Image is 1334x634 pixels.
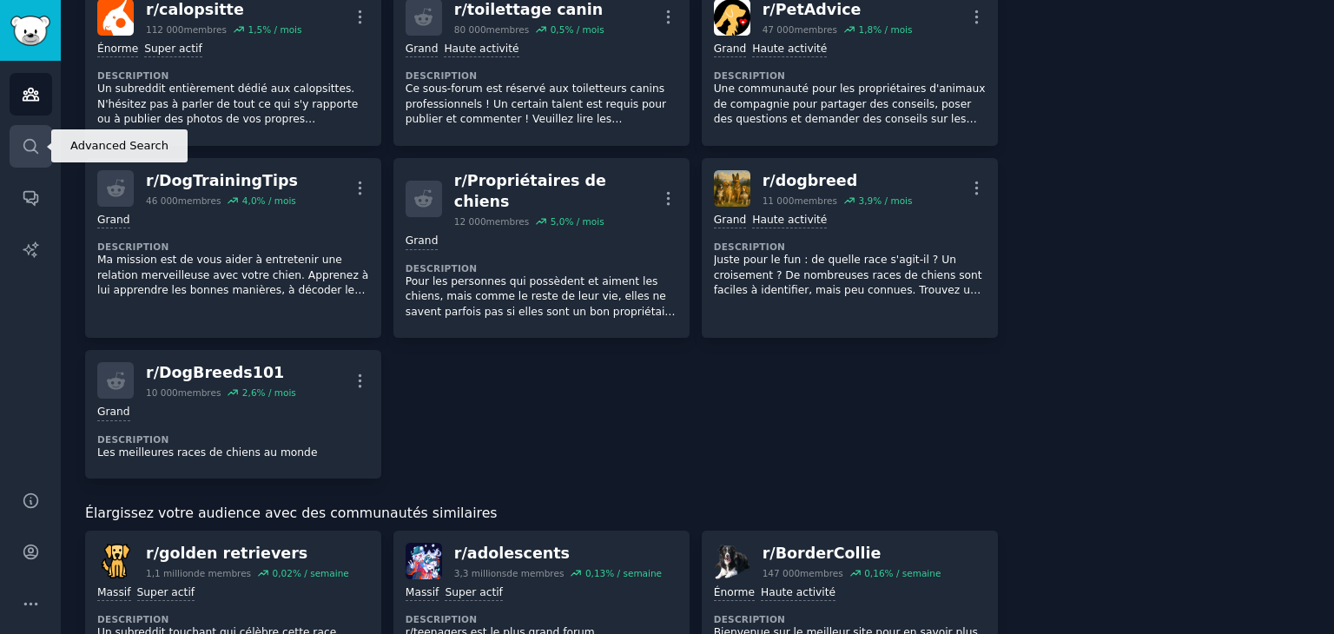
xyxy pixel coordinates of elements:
[146,1,159,18] font: r/
[97,254,368,327] font: Ma mission est de vous aider à entretenir une relation merveilleuse avec votre chien. Apprenez à ...
[85,350,381,479] a: r/DogBreeds10110 000membres2,6% / moisGrandDescriptionLes meilleures races de chiens au monde
[565,24,604,35] font: % / mois
[794,195,837,206] font: membres
[97,241,169,252] font: Description
[406,263,478,274] font: Description
[146,364,159,381] font: r/
[800,568,843,578] font: membres
[873,195,912,206] font: % / mois
[605,568,662,578] font: % / semaine
[467,1,603,18] font: toilettage canin
[97,406,130,418] font: Grand
[406,83,666,171] font: Ce sous-forum est réservé aux toiletteurs canins professionnels ! Un certain talent est requis po...
[486,24,530,35] font: membres
[178,195,221,206] font: membres
[454,24,486,35] font: 80 000
[714,70,786,81] font: Description
[714,543,750,579] img: Border Collie
[714,214,747,226] font: Grand
[406,614,478,624] font: Description
[146,545,159,562] font: r/
[406,234,439,247] font: Grand
[159,1,244,18] font: calopsitte
[885,568,941,578] font: % / semaine
[85,505,498,521] font: Élargissez votre audience avec des communautés similaires
[178,387,221,398] font: membres
[763,545,776,562] font: r/
[454,216,486,227] font: 12 000
[445,586,503,598] font: Super actif
[406,543,442,579] img: adolescents
[859,24,874,35] font: 1,8
[137,586,195,598] font: Super actif
[763,172,776,189] font: r/
[467,545,570,562] font: adolescents
[262,24,301,35] font: % / mois
[714,241,786,252] font: Description
[97,446,317,459] font: Les meilleures races de chiens au monde
[864,568,884,578] font: 0,16
[146,195,178,206] font: 46 000
[859,195,874,206] font: 3,9
[763,24,795,35] font: 47 000
[97,614,169,624] font: Description
[146,172,159,189] font: r/
[776,545,882,562] font: BorderCollie
[714,43,747,55] font: Grand
[454,545,467,562] font: r/
[585,568,605,578] font: 0,13
[714,586,755,598] font: Énorme
[406,275,676,364] font: Pour les personnes qui possèdent et aiment les chiens, mais comme le reste de leur vie, elles ne ...
[551,216,565,227] font: 5,0
[551,24,565,35] font: 0,5
[714,170,750,207] img: race de chien
[393,158,690,339] a: r/Propriétaires de chiens12 000membres5,0% / moisGrandDescriptionPour les personnes qui possèdent...
[273,568,293,578] font: 0,02
[159,545,307,562] font: golden retrievers
[776,1,862,18] font: PetAdvice
[763,1,776,18] font: r/
[146,387,178,398] font: 10 000
[873,24,912,35] font: % / mois
[752,214,827,226] font: Haute activité
[506,568,564,578] font: de membres
[257,195,296,206] font: % / mois
[565,216,604,227] font: % / mois
[97,83,358,141] font: Un subreddit entièrement dédié aux calopsittes. N'hésitez pas à parler de tout ce qui s'y rapport...
[752,43,827,55] font: Haute activité
[97,70,169,81] font: Description
[97,214,130,226] font: Grand
[242,195,257,206] font: 4,0
[146,568,194,578] font: 1,1 million
[454,172,606,211] font: Propriétaires de chiens
[144,43,202,55] font: Super actif
[761,586,835,598] font: Haute activité
[146,24,183,35] font: 112 000
[97,586,131,598] font: Massif
[776,172,858,189] font: dogbreed
[763,568,800,578] font: 147 000
[293,568,349,578] font: % / semaine
[194,568,251,578] font: de membres
[714,83,986,171] font: Une communauté pour les propriétaires d'animaux de compagnie pour partager des conseils, poser de...
[85,158,381,339] a: r/DogTrainingTips46 000membres4,0% / moisGrandDescriptionMa mission est de vous aider à entreteni...
[794,24,837,35] font: membres
[97,543,134,579] img: golden retrievers
[454,1,467,18] font: r/
[10,16,50,46] img: Logo de GummySearch
[702,158,998,339] a: race de chienr/dogbreed11 000membres3,9% / moisGrandHaute activitéDescriptionJuste pour le fun : ...
[248,24,263,35] font: 1,5
[242,387,257,398] font: 2,6
[454,568,506,578] font: 3,3 millions
[97,43,138,55] font: Énorme
[159,172,298,189] font: DogTrainingTips
[97,434,169,445] font: Description
[159,364,284,381] font: DogBreeds101
[444,43,518,55] font: Haute activité
[714,614,786,624] font: Description
[763,195,795,206] font: 11 000
[183,24,227,35] font: membres
[454,172,467,189] font: r/
[714,254,985,373] font: Juste pour le fun : de quelle race s'agit-il ? Un croisement ? De nombreuses races de chiens sont...
[406,586,439,598] font: Massif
